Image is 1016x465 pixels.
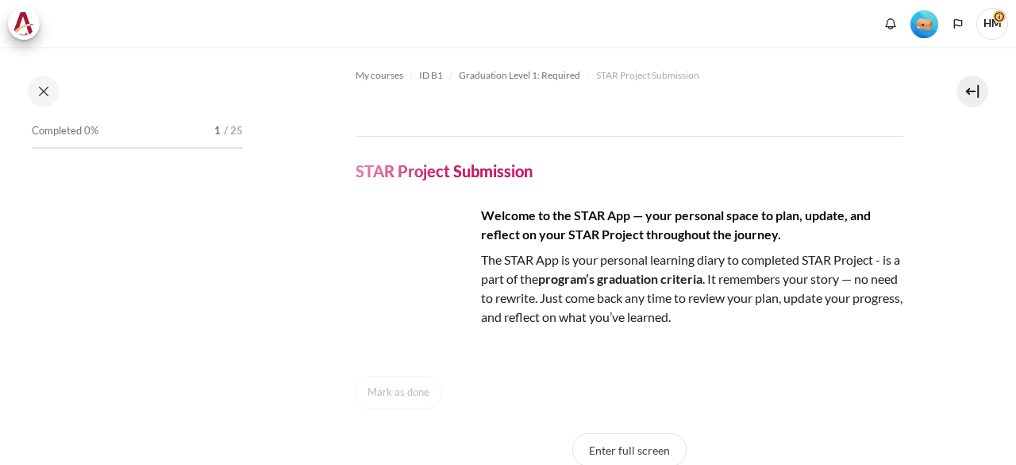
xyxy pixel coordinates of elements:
[879,12,902,36] div: Show notification window with no new notifications
[976,8,1008,40] a: User menu
[419,68,443,83] span: ID B1
[356,206,475,325] img: yuki
[904,9,945,38] a: Level #1
[32,123,98,139] span: Completed 0%
[946,12,970,36] button: Languages
[596,66,699,85] a: STAR Project Submission
[356,68,403,83] span: My courses
[459,68,580,83] span: Graduation Level 1: Required
[32,120,243,165] a: Completed 0% 1 / 25
[8,8,48,40] a: Architeck Architeck
[538,271,702,286] strong: program’s graduation criteria
[13,12,35,36] img: Architeck
[224,123,243,139] span: / 25
[976,8,1008,40] span: HM
[356,66,403,85] a: My courses
[356,250,903,327] p: The STAR App is your personal learning diary to completed STAR Project - is a part of the . It re...
[419,66,443,85] a: ID B1
[596,68,699,83] span: STAR Project Submission
[356,63,903,88] nav: Navigation bar
[356,206,903,244] h4: Welcome to the STAR App — your personal space to plan, update, and reflect on your STAR Project t...
[910,10,938,38] img: Level #1
[356,161,533,181] h4: STAR Project Submission
[214,123,221,139] span: 1
[356,376,441,409] button: Mark as done
[459,66,580,85] a: Graduation Level 1: Required
[910,9,938,38] div: Level #1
